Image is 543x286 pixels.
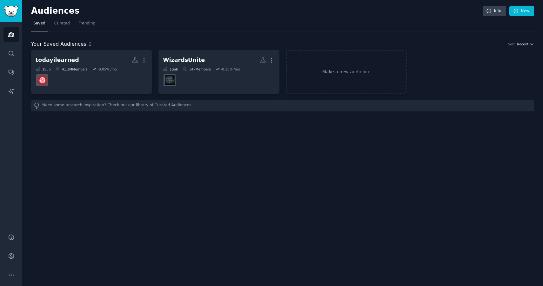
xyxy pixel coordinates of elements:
[55,67,88,71] div: 41.1M Members
[79,21,95,26] span: Trending
[31,50,152,94] a: todayilearned1Sub41.1MMembers-0.05% /motodayilearned
[36,67,51,71] div: 1 Sub
[165,75,175,85] img: WizardsUnite
[158,50,279,94] a: WizardsUnite1Sub34kMembers-0.10% /moWizardsUnite
[89,41,92,47] span: 2
[31,40,86,48] span: Your Saved Audiences
[97,67,117,71] div: -0.05 % /mo
[517,42,528,46] span: Recent
[36,56,79,64] div: todayilearned
[163,67,178,71] div: 1 Sub
[37,75,47,85] img: todayilearned
[31,6,483,16] h2: Audiences
[33,21,45,26] span: Saved
[4,6,18,17] img: GummySearch logo
[286,50,407,94] a: Make a new audience
[183,67,211,71] div: 34k Members
[517,42,534,46] button: Recent
[221,67,240,71] div: -0.10 % /mo
[508,42,515,46] div: Sort
[163,56,205,64] div: WizardsUnite
[509,6,534,17] a: New
[52,18,72,31] a: Curated
[77,18,97,31] a: Trending
[483,6,506,17] a: Info
[31,18,48,31] a: Saved
[54,21,70,26] span: Curated
[31,100,534,111] div: Need some research inspiration? Check out our library of
[155,103,191,109] a: Curated Audiences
